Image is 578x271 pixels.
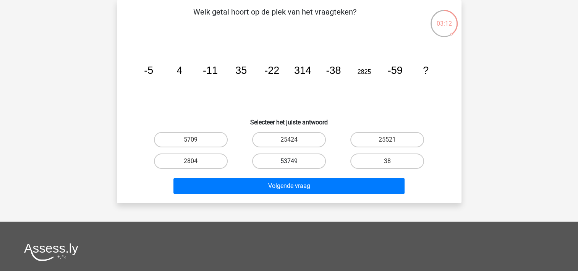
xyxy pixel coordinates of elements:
label: 25521 [350,132,424,147]
tspan: -11 [203,65,218,76]
tspan: -38 [326,65,341,76]
tspan: -5 [144,65,153,76]
tspan: -22 [264,65,279,76]
tspan: 35 [235,65,247,76]
img: Assessly logo [24,243,78,261]
label: 38 [350,153,424,169]
tspan: ? [423,65,429,76]
tspan: 314 [294,65,311,76]
h6: Selecteer het juiste antwoord [129,113,449,126]
p: Welk getal hoort op de plek van het vraagteken? [129,6,421,29]
button: Volgende vraag [173,178,405,194]
div: 03:12 [430,9,458,28]
label: 53749 [252,153,326,169]
label: 5709 [154,132,228,147]
label: 25424 [252,132,326,147]
tspan: 2825 [357,68,371,75]
tspan: 4 [176,65,182,76]
tspan: -59 [387,65,402,76]
label: 2804 [154,153,228,169]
